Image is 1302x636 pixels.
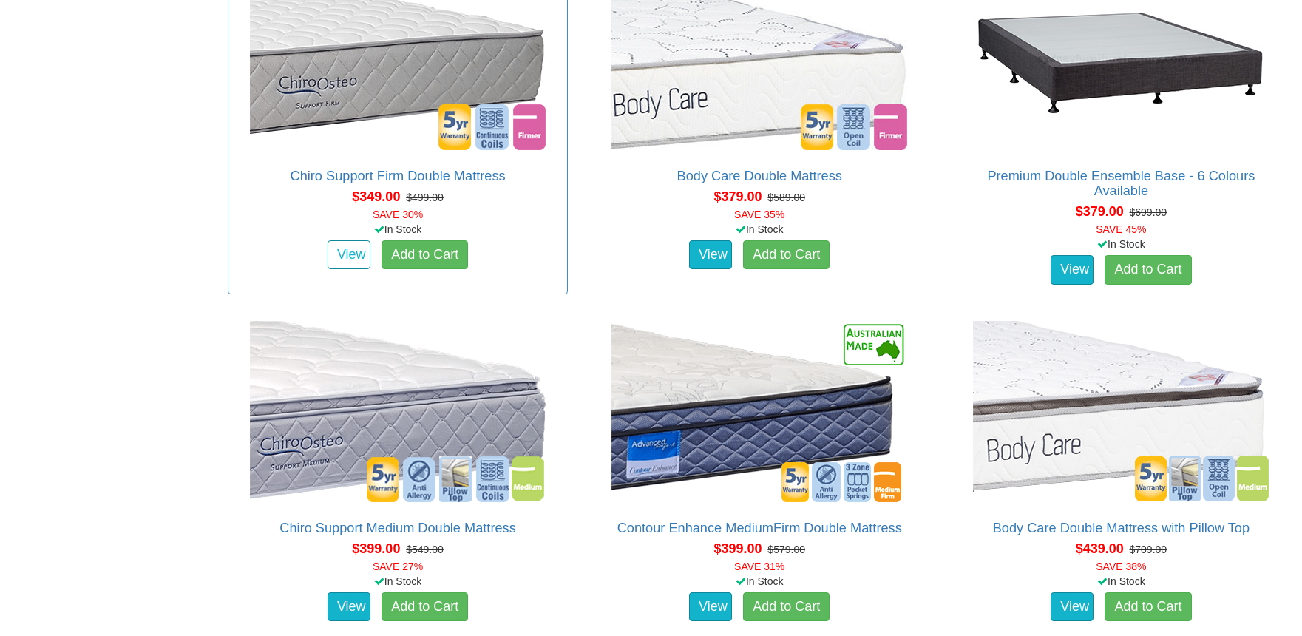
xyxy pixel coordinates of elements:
[743,240,830,270] a: Add to Cart
[279,521,515,535] a: Chiro Support Medium Double Mattress
[225,222,570,237] div: In Stock
[767,544,805,555] del: $579.00
[949,574,1294,589] div: In Stock
[1076,204,1124,219] span: $379.00
[328,240,370,270] a: View
[734,561,784,572] font: SAVE 31%
[382,240,468,270] a: Add to Cart
[713,541,762,556] span: $399.00
[969,317,1272,506] img: Body Care Double Mattress with Pillow Top
[1105,592,1191,622] a: Add to Cart
[587,574,932,589] div: In Stock
[382,592,468,622] a: Add to Cart
[246,317,549,506] img: Chiro Support Medium Double Mattress
[743,592,830,622] a: Add to Cart
[734,209,784,220] font: SAVE 35%
[373,209,423,220] font: SAVE 30%
[713,189,762,204] span: $379.00
[993,521,1250,535] a: Body Care Double Mattress with Pillow Top
[608,317,911,506] img: Contour Enhance MediumFirm Double Mattress
[328,592,370,622] a: View
[291,169,506,183] a: Chiro Support Firm Double Mattress
[1051,592,1094,622] a: View
[1051,255,1094,285] a: View
[1130,544,1167,555] del: $709.00
[587,222,932,237] div: In Stock
[373,561,423,572] font: SAVE 27%
[225,574,570,589] div: In Stock
[617,521,902,535] a: Contour Enhance MediumFirm Double Mattress
[1105,255,1191,285] a: Add to Cart
[352,541,400,556] span: $399.00
[949,237,1294,251] div: In Stock
[406,544,444,555] del: $549.00
[406,192,444,203] del: $499.00
[1130,206,1167,218] del: $699.00
[767,192,805,203] del: $589.00
[987,169,1255,198] a: Premium Double Ensemble Base - 6 Colours Available
[677,169,842,183] a: Body Care Double Mattress
[352,189,400,204] span: $349.00
[689,240,732,270] a: View
[1096,561,1146,572] font: SAVE 38%
[1096,223,1146,235] font: SAVE 45%
[1076,541,1124,556] span: $439.00
[689,592,732,622] a: View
